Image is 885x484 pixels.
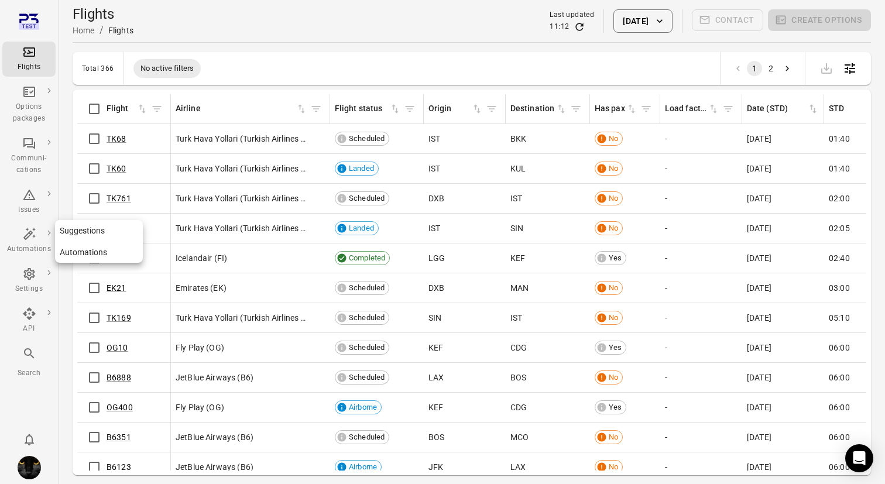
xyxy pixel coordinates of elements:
[345,193,389,204] span: Scheduled
[665,312,737,324] div: -
[605,282,622,294] span: No
[829,282,850,294] span: 03:00
[605,401,626,413] span: Yes
[345,401,381,413] span: Airborne
[428,461,443,473] span: JFK
[7,61,51,73] div: Flights
[845,444,873,472] div: Open Intercom Messenger
[7,243,51,255] div: Automations
[747,193,771,204] span: [DATE]
[176,193,309,204] span: Turk Hava Yollari (Turkish Airlines Co.) (TK)
[428,102,471,115] div: Origin
[747,461,771,473] span: [DATE]
[176,222,309,234] span: Turk Hava Yollari (Turkish Airlines Co.) (TK)
[55,220,143,242] a: Suggestions
[148,100,166,118] button: Filter by flight
[567,100,585,118] span: Filter by destination
[747,133,771,145] span: [DATE]
[345,372,389,383] span: Scheduled
[510,461,526,473] span: LAX
[107,432,131,442] a: B6351
[665,431,737,443] div: -
[510,102,567,115] div: Sort by destination in ascending order
[176,102,307,115] div: Sort by airline in ascending order
[107,343,128,352] a: OG10
[747,252,771,264] span: [DATE]
[401,100,419,118] span: Filter by flight status
[176,312,309,324] span: Turk Hava Yollari (Turkish Airlines Co.) (TK)
[550,9,594,21] div: Last updated
[176,401,224,413] span: Fly Play (OG)
[829,401,850,413] span: 06:00
[605,163,622,174] span: No
[574,21,585,33] button: Refresh data
[829,133,850,145] span: 01:40
[345,252,389,264] span: Completed
[637,100,655,118] button: Filter by has pax
[605,342,626,353] span: Yes
[73,26,95,35] a: Home
[665,193,737,204] div: -
[665,252,737,264] div: -
[428,163,440,174] span: IST
[829,163,850,174] span: 01:40
[176,252,227,264] span: Icelandair (FI)
[665,342,737,353] div: -
[719,100,737,118] button: Filter by load factor
[763,61,778,76] button: Go to page 2
[307,100,325,118] span: Filter by airline
[829,222,850,234] span: 02:05
[428,193,444,204] span: DXB
[829,102,872,115] div: STD
[133,63,201,74] span: No active filters
[107,313,131,322] a: TK169
[747,222,771,234] span: [DATE]
[55,242,143,263] a: Automations
[100,23,104,37] li: /
[780,61,795,76] button: Go to next page
[345,431,389,443] span: Scheduled
[605,312,622,324] span: No
[510,372,526,383] span: BOS
[107,164,126,173] a: TK60
[829,312,850,324] span: 05:10
[550,21,569,33] div: 11:12
[665,102,708,115] div: Load factor
[428,372,444,383] span: LAX
[7,101,51,125] div: Options packages
[815,62,838,73] span: Please make a selection to export
[107,403,133,412] a: OG400
[428,282,444,294] span: DXB
[73,5,133,23] h1: Flights
[345,312,389,324] span: Scheduled
[747,312,771,324] span: [DATE]
[510,312,522,324] span: IST
[665,372,737,383] div: -
[605,193,622,204] span: No
[510,252,525,264] span: KEF
[107,283,126,293] a: EK21
[82,64,114,73] div: Total 366
[613,9,672,33] button: [DATE]
[176,372,253,383] span: JetBlue Airways (B6)
[510,282,529,294] span: MAN
[510,222,523,234] span: SIN
[176,282,227,294] span: Emirates (EK)
[747,431,771,443] span: [DATE]
[605,133,622,145] span: No
[605,372,622,383] span: No
[829,102,883,115] div: Sort by STD in ascending order
[747,61,762,76] button: page 1
[665,282,737,294] div: -
[829,193,850,204] span: 02:00
[665,102,719,115] div: Sort by load factor in ascending order
[176,133,309,145] span: Turk Hava Yollari (Turkish Airlines Co.) (TK)
[345,222,378,234] span: Landed
[345,342,389,353] span: Scheduled
[428,312,441,324] span: SIN
[595,102,637,115] div: Sort by has pax in ascending order
[55,220,143,263] nav: Local navigation
[665,461,737,473] div: -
